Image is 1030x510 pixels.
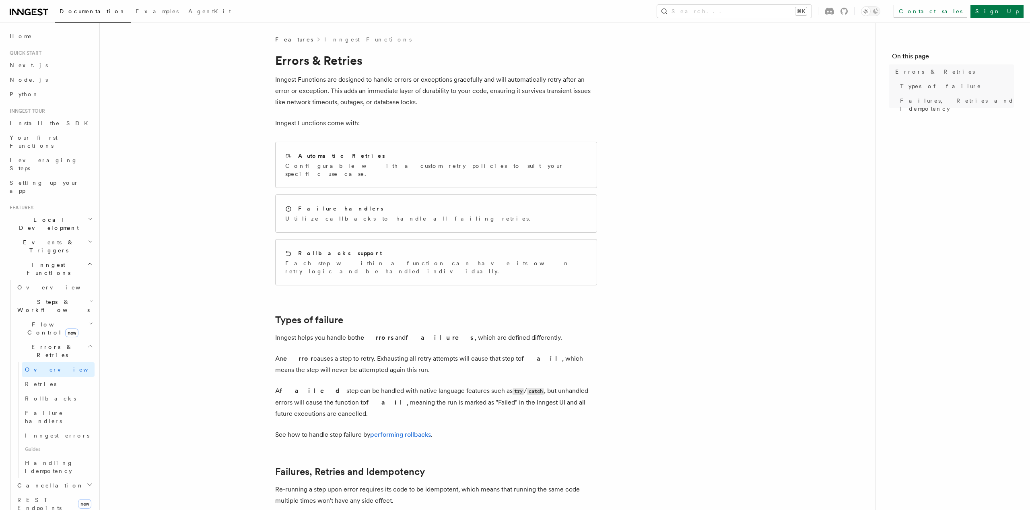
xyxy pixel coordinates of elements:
button: Toggle dark mode [861,6,880,16]
button: Events & Triggers [6,235,95,258]
button: Steps & Workflows [14,295,95,317]
p: Each step within a function can have its own retry logic and be handled individually. [285,259,587,275]
span: Home [10,32,32,40]
a: Your first Functions [6,130,95,153]
strong: fail [366,399,407,406]
div: Errors & Retries [14,362,95,478]
h2: Automatic Retries [298,152,385,160]
strong: fail [521,355,562,362]
span: Examples [136,8,179,14]
strong: error [283,355,313,362]
strong: errors [360,334,395,341]
span: Install the SDK [10,120,93,126]
button: Search...⌘K [657,5,812,18]
p: Utilize callbacks to handle all failing retries. [285,215,535,223]
a: Setting up your app [6,176,95,198]
button: Flow Controlnew [14,317,95,340]
a: Types of failure [275,314,343,326]
span: Quick start [6,50,41,56]
span: Events & Triggers [6,238,88,254]
p: Inngest Functions come with: [275,118,597,129]
span: Errors & Retries [895,68,975,76]
strong: failures [406,334,475,341]
span: Overview [25,366,108,373]
a: Rollbacks supportEach step within a function can have its own retry logic and be handled individu... [275,239,597,285]
a: Overview [22,362,95,377]
code: try [513,388,524,395]
a: Errors & Retries [892,64,1014,79]
button: Local Development [6,213,95,235]
p: Inngest helps you handle both and , which are defined differently. [275,332,597,343]
a: performing rollbacks [370,431,431,438]
span: new [78,499,91,509]
a: Inngest Functions [324,35,412,43]
a: Inngest errors [22,428,95,443]
span: Documentation [60,8,126,14]
a: Handling idempotency [22,456,95,478]
a: Retries [22,377,95,391]
span: Local Development [6,216,88,232]
span: Next.js [10,62,48,68]
h2: Failure handlers [298,204,383,213]
a: Types of failure [897,79,1014,93]
span: Features [6,204,33,211]
a: Failure handlers [22,406,95,428]
span: Python [10,91,39,97]
span: new [65,328,78,337]
span: Errors & Retries [14,343,87,359]
a: Examples [131,2,183,22]
span: Handling idempotency [25,460,73,474]
a: Failures, Retries and Idempotency [897,93,1014,116]
span: Types of failure [900,82,981,90]
p: An causes a step to retry. Exhausting all retry attempts will cause that step to , which means th... [275,353,597,376]
a: Rollbacks [22,391,95,406]
a: Node.js [6,72,95,87]
a: Sign Up [970,5,1024,18]
span: Guides [22,443,95,456]
a: Python [6,87,95,101]
a: Failures, Retries and Idempotency [275,466,425,477]
code: catch [527,388,544,395]
a: Contact sales [894,5,967,18]
span: Inngest Functions [6,261,87,277]
span: Inngest tour [6,108,45,114]
p: See how to handle step failure by . [275,429,597,440]
p: Configurable with a custom retry policies to suit your specific use case. [285,162,587,178]
span: Steps & Workflows [14,298,90,314]
a: AgentKit [183,2,236,22]
span: Leveraging Steps [10,157,78,171]
span: Setting up your app [10,180,79,194]
a: Install the SDK [6,116,95,130]
span: Failure handlers [25,410,63,424]
p: A step can be handled with native language features such as / , but unhandled errors will cause t... [275,385,597,419]
h1: Errors & Retries [275,53,597,68]
span: Overview [17,284,100,291]
span: Your first Functions [10,134,58,149]
span: Retries [25,381,56,387]
span: Rollbacks [25,395,76,402]
p: Re-running a step upon error requires its code to be idempotent, which means that running the sam... [275,484,597,506]
span: Failures, Retries and Idempotency [900,97,1014,113]
a: Home [6,29,95,43]
button: Inngest Functions [6,258,95,280]
a: Automatic RetriesConfigurable with a custom retry policies to suit your specific use case. [275,142,597,188]
strong: failed [280,387,346,394]
span: AgentKit [188,8,231,14]
h2: Rollbacks support [298,249,382,257]
a: Next.js [6,58,95,72]
span: Flow Control [14,320,89,337]
span: Inngest errors [25,432,89,439]
a: Leveraging Steps [6,153,95,176]
span: Node.js [10,76,48,83]
a: Failure handlersUtilize callbacks to handle all failing retries. [275,194,597,233]
kbd: ⌘K [795,7,807,15]
span: Features [275,35,313,43]
a: Overview [14,280,95,295]
button: Cancellation [14,478,95,493]
button: Errors & Retries [14,340,95,362]
h4: On this page [892,52,1014,64]
a: Documentation [55,2,131,23]
p: Inngest Functions are designed to handle errors or exceptions gracefully and will automatically r... [275,74,597,108]
span: Cancellation [14,481,84,489]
